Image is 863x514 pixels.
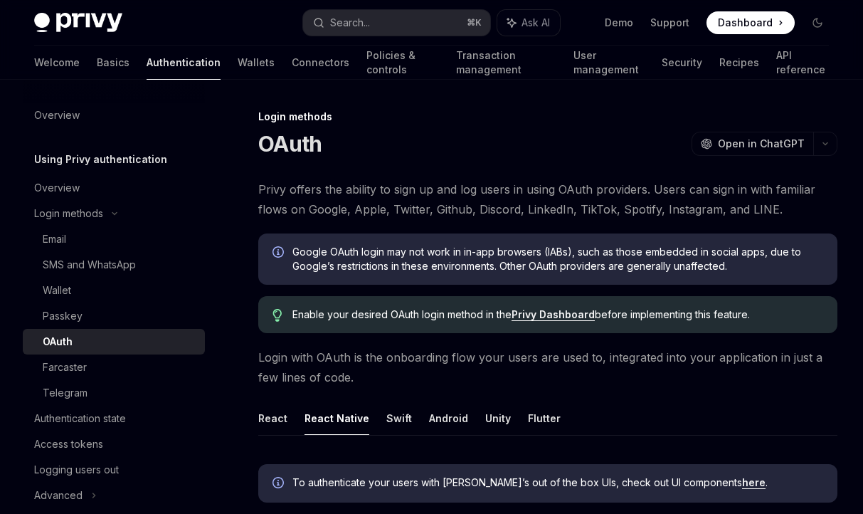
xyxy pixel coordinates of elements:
span: Google OAuth login may not work in in-app browsers (IABs), such as those embedded in social apps,... [292,245,823,273]
a: Overview [23,103,205,128]
div: Logging users out [34,461,119,478]
a: Connectors [292,46,349,80]
div: Telegram [43,384,88,402]
div: Wallet [43,282,71,299]
a: Welcome [34,46,80,80]
div: Authentication state [34,410,126,427]
a: Authentication state [23,406,205,431]
h1: OAuth [258,131,322,157]
button: React [258,402,287,435]
span: Open in ChatGPT [718,137,805,151]
div: Email [43,231,66,248]
a: User management [573,46,645,80]
svg: Info [272,246,287,261]
a: Recipes [719,46,759,80]
a: Basics [97,46,129,80]
button: Swift [386,402,412,435]
span: Login with OAuth is the onboarding flow your users are used to, integrated into your application ... [258,347,837,387]
div: Login methods [34,205,103,222]
a: Support [650,16,689,30]
a: Passkey [23,303,205,329]
button: Toggle dark mode [806,11,829,34]
a: Authentication [147,46,221,80]
a: SMS and WhatsApp [23,252,205,278]
div: Advanced [34,487,83,504]
div: Passkey [43,308,83,325]
a: API reference [776,46,829,80]
div: Search... [330,14,370,31]
div: Login methods [258,110,837,124]
a: Email [23,226,205,252]
div: Farcaster [43,359,87,376]
span: To authenticate your users with [PERSON_NAME]’s out of the box UIs, check out UI components . [292,476,823,490]
a: Policies & controls [366,46,439,80]
div: Access tokens [34,436,103,453]
a: Demo [605,16,633,30]
a: Dashboard [706,11,795,34]
span: Privy offers the ability to sign up and log users in using OAuth providers. Users can sign in wit... [258,179,837,219]
div: Overview [34,107,80,124]
a: Overview [23,175,205,201]
button: Ask AI [497,10,560,36]
a: Logging users out [23,457,205,483]
button: Unity [485,402,511,435]
span: Enable your desired OAuth login method in the before implementing this feature. [292,308,823,322]
a: Security [662,46,702,80]
div: OAuth [43,333,73,350]
div: SMS and WhatsApp [43,256,136,273]
span: Dashboard [718,16,773,30]
a: Wallets [238,46,275,80]
a: Access tokens [23,431,205,457]
svg: Info [272,477,287,491]
a: Telegram [23,380,205,406]
img: dark logo [34,13,122,33]
svg: Tip [272,309,282,322]
a: OAuth [23,329,205,355]
button: React Native [305,402,369,435]
div: Overview [34,179,80,196]
a: Farcaster [23,355,205,380]
span: ⌘ K [467,17,482,28]
button: Search...⌘K [303,10,491,36]
button: Open in ChatGPT [692,132,813,156]
button: Android [429,402,468,435]
a: here [742,476,766,489]
a: Wallet [23,278,205,303]
span: Ask AI [521,16,550,30]
a: Privy Dashboard [512,308,595,321]
a: Transaction management [456,46,556,80]
h5: Using Privy authentication [34,151,167,168]
button: Flutter [528,402,561,435]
